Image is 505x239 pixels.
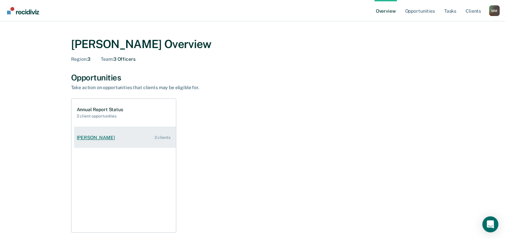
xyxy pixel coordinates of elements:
span: Region : [71,56,87,62]
img: Recidiviz [7,7,39,14]
div: 3 [71,56,90,62]
div: [PERSON_NAME] Overview [71,37,434,51]
div: 2 clients [155,135,171,140]
div: M M [489,5,500,16]
div: Take action on opportunities that clients may be eligible for. [71,85,305,90]
div: Opportunities [71,73,434,82]
h1: Annual Report Status [77,107,123,112]
div: [PERSON_NAME] [77,135,117,141]
a: [PERSON_NAME] 2 clients [74,128,176,147]
div: 3 Officers [101,56,135,62]
div: Open Intercom Messenger [482,216,498,232]
button: Profile dropdown button [489,5,500,16]
span: Team : [101,56,113,62]
h2: 2 client opportunities [77,114,123,118]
